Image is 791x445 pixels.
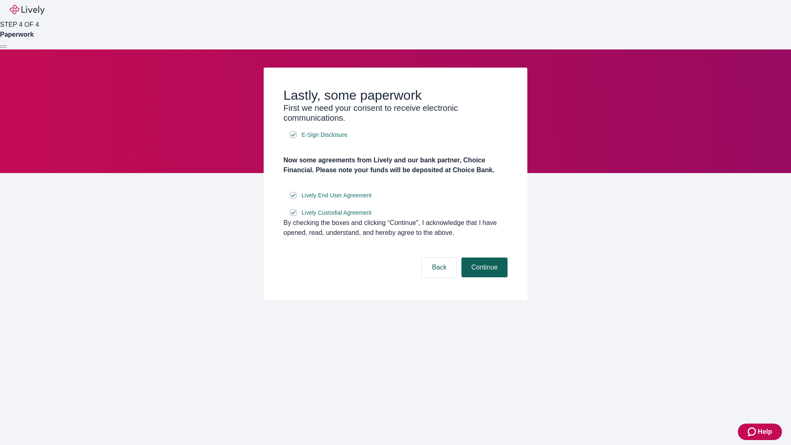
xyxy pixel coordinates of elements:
h2: Lastly, some paperwork [283,87,508,103]
a: e-sign disclosure document [300,208,373,218]
span: E-Sign Disclosure [302,131,347,139]
a: e-sign disclosure document [300,130,349,140]
a: e-sign disclosure document [300,190,373,201]
h4: Now some agreements from Lively and our bank partner, Choice Financial. Please note your funds wi... [283,155,508,175]
span: Lively Custodial Agreement [302,208,372,217]
button: Continue [461,258,508,277]
button: Back [422,258,456,277]
span: Help [758,427,772,437]
button: Zendesk support iconHelp [738,424,782,440]
h3: First we need your consent to receive electronic communications. [283,103,508,123]
img: Lively [10,5,44,15]
span: Lively End User Agreement [302,191,372,200]
svg: Zendesk support icon [748,427,758,437]
div: By checking the boxes and clicking “Continue", I acknowledge that I have opened, read, understand... [283,218,508,238]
